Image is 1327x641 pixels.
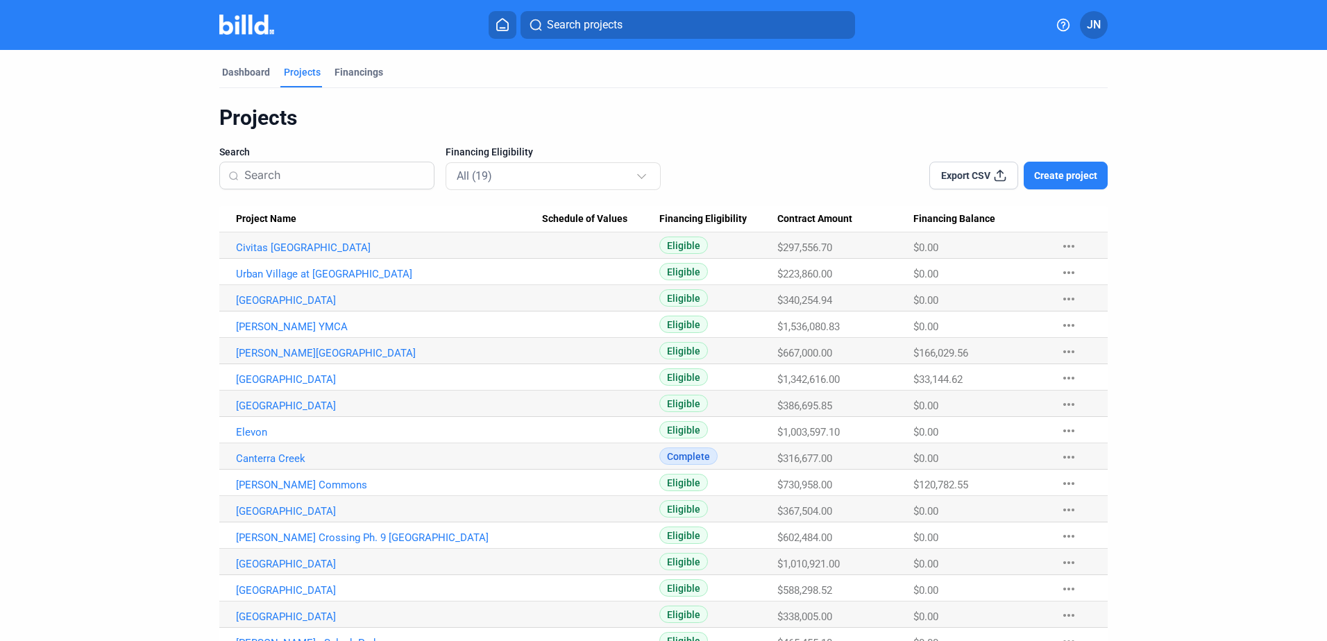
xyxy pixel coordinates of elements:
span: Financing Eligibility [659,213,747,225]
span: Eligible [659,500,708,518]
span: $386,695.85 [777,400,832,412]
mat-icon: more_horiz [1060,607,1077,624]
div: Financing Eligibility [659,213,778,225]
div: Dashboard [222,65,270,79]
span: $0.00 [913,268,938,280]
span: Eligible [659,237,708,254]
span: $33,144.62 [913,373,963,386]
span: $0.00 [913,294,938,307]
mat-icon: more_horiz [1060,449,1077,465]
img: Billd Company Logo [219,15,274,35]
a: [GEOGRAPHIC_DATA] [236,558,542,570]
mat-icon: more_horiz [1060,528,1077,545]
span: Eligible [659,342,708,359]
a: Elevon [236,426,542,438]
span: Search projects [547,17,623,33]
a: [PERSON_NAME] YMCA [236,320,542,333]
a: [GEOGRAPHIC_DATA] [236,400,542,412]
span: $316,677.00 [777,452,832,465]
span: $0.00 [913,531,938,544]
span: $730,958.00 [777,479,832,491]
a: [GEOGRAPHIC_DATA] [236,373,542,386]
mat-icon: more_horiz [1060,370,1077,386]
span: $223,860.00 [777,268,832,280]
span: Financing Balance [913,213,995,225]
span: $0.00 [913,505,938,518]
span: $0.00 [913,241,938,254]
a: [PERSON_NAME] Commons [236,479,542,491]
span: $1,010,921.00 [777,558,840,570]
div: Projects [284,65,321,79]
span: $0.00 [913,558,938,570]
mat-icon: more_horiz [1060,475,1077,492]
mat-icon: more_horiz [1060,291,1077,307]
span: Eligible [659,474,708,491]
span: Complete [659,447,718,465]
button: Export CSV [929,162,1018,189]
span: $0.00 [913,426,938,438]
span: Eligible [659,395,708,412]
button: Search projects [521,11,855,39]
span: $588,298.52 [777,584,832,597]
span: Financing Eligibility [446,145,533,159]
span: $338,005.00 [777,610,832,623]
a: Canterra Creek [236,452,542,465]
mat-icon: more_horiz [1060,238,1077,255]
a: [GEOGRAPHIC_DATA] [236,505,542,518]
a: [PERSON_NAME] Crossing Ph. 9 [GEOGRAPHIC_DATA] [236,531,542,544]
mat-icon: more_horiz [1060,422,1077,439]
span: $297,556.70 [777,241,832,254]
span: $367,504.00 [777,505,832,518]
span: Eligible [659,263,708,280]
mat-icon: more_horiz [1060,554,1077,571]
span: Export CSV [941,169,990,182]
span: $0.00 [913,320,938,333]
span: $166,029.56 [913,347,968,359]
mat-icon: more_horiz [1060,396,1077,413]
span: Search [219,145,250,159]
span: Contract Amount [777,213,852,225]
span: $0.00 [913,584,938,597]
span: $1,003,597.10 [777,426,840,438]
button: JN [1080,11,1108,39]
span: Eligible [659,553,708,570]
div: Schedule of Values [542,213,659,225]
input: Search [244,161,425,190]
span: Create project [1034,169,1097,182]
span: $0.00 [913,452,938,465]
div: Projects [219,105,1108,131]
mat-icon: more_horiz [1060,502,1077,518]
span: Eligible [659,316,708,333]
mat-icon: more_horiz [1060,317,1077,334]
a: [GEOGRAPHIC_DATA] [236,610,542,623]
span: Eligible [659,289,708,307]
span: Project Name [236,213,296,225]
span: $1,342,616.00 [777,373,840,386]
span: Eligible [659,606,708,623]
div: Financings [335,65,383,79]
span: Eligible [659,421,708,438]
mat-icon: more_horiz [1060,581,1077,597]
span: Eligible [659,527,708,544]
span: $1,536,080.83 [777,320,840,333]
div: Financing Balance [913,213,1047,225]
mat-icon: more_horiz [1060,343,1077,360]
a: Urban Village at [GEOGRAPHIC_DATA] [236,268,542,280]
span: $120,782.55 [913,479,968,491]
span: $0.00 [913,610,938,623]
span: Schedule of Values [542,213,627,225]
mat-icon: more_horiz [1060,264,1077,281]
a: Civitas [GEOGRAPHIC_DATA] [236,241,542,254]
span: $340,254.94 [777,294,832,307]
span: $602,484.00 [777,531,832,544]
span: $0.00 [913,400,938,412]
a: [GEOGRAPHIC_DATA] [236,294,542,307]
mat-select-trigger: All (19) [457,169,492,182]
div: Project Name [236,213,542,225]
span: $667,000.00 [777,347,832,359]
div: Contract Amount [777,213,913,225]
button: Create project [1024,162,1108,189]
span: Eligible [659,579,708,597]
a: [GEOGRAPHIC_DATA] [236,584,542,597]
span: Eligible [659,368,708,386]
